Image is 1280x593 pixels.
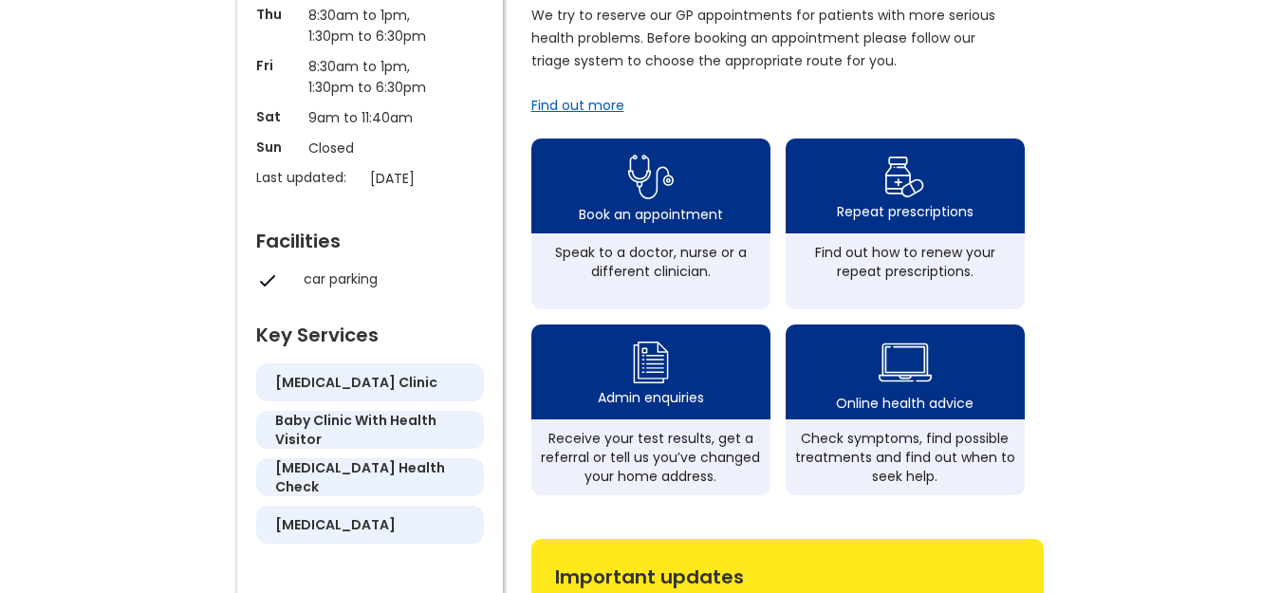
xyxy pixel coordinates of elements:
[795,243,1015,281] div: Find out how to renew your repeat prescriptions.
[275,515,396,534] h5: [MEDICAL_DATA]
[370,168,493,189] p: [DATE]
[786,139,1025,309] a: repeat prescription iconRepeat prescriptionsFind out how to renew your repeat prescriptions.
[837,202,974,221] div: Repeat prescriptions
[275,411,465,449] h5: baby clinic with health visitor
[884,152,925,202] img: repeat prescription icon
[256,5,299,24] p: Thu
[786,324,1025,495] a: health advice iconOnline health adviceCheck symptoms, find possible treatments and find out when ...
[531,324,770,495] a: admin enquiry iconAdmin enquiriesReceive your test results, get a referral or tell us you’ve chan...
[275,373,437,392] h5: [MEDICAL_DATA] clinic
[256,107,299,126] p: Sat
[256,316,484,344] div: Key Services
[308,56,432,98] p: 8:30am to 1pm, 1:30pm to 6:30pm
[531,96,624,115] a: Find out more
[304,269,474,288] div: car parking
[795,429,1015,486] div: Check symptoms, find possible treatments and find out when to seek help.
[598,388,704,407] div: Admin enquiries
[275,458,465,496] h5: [MEDICAL_DATA] health check
[531,139,770,309] a: book appointment icon Book an appointmentSpeak to a doctor, nurse or a different clinician.
[628,149,674,205] img: book appointment icon
[555,558,1020,586] div: Important updates
[630,337,672,388] img: admin enquiry icon
[256,222,484,250] div: Facilities
[879,331,932,394] img: health advice icon
[308,5,432,46] p: 8:30am to 1pm, 1:30pm to 6:30pm
[308,107,432,128] p: 9am to 11:40am
[531,4,996,72] p: We try to reserve our GP appointments for patients with more serious health problems. Before book...
[541,429,761,486] div: Receive your test results, get a referral or tell us you’ve changed your home address.
[836,394,974,413] div: Online health advice
[256,138,299,157] p: Sun
[579,205,723,224] div: Book an appointment
[308,138,432,158] p: Closed
[541,243,761,281] div: Speak to a doctor, nurse or a different clinician.
[256,168,361,187] p: Last updated:
[256,56,299,75] p: Fri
